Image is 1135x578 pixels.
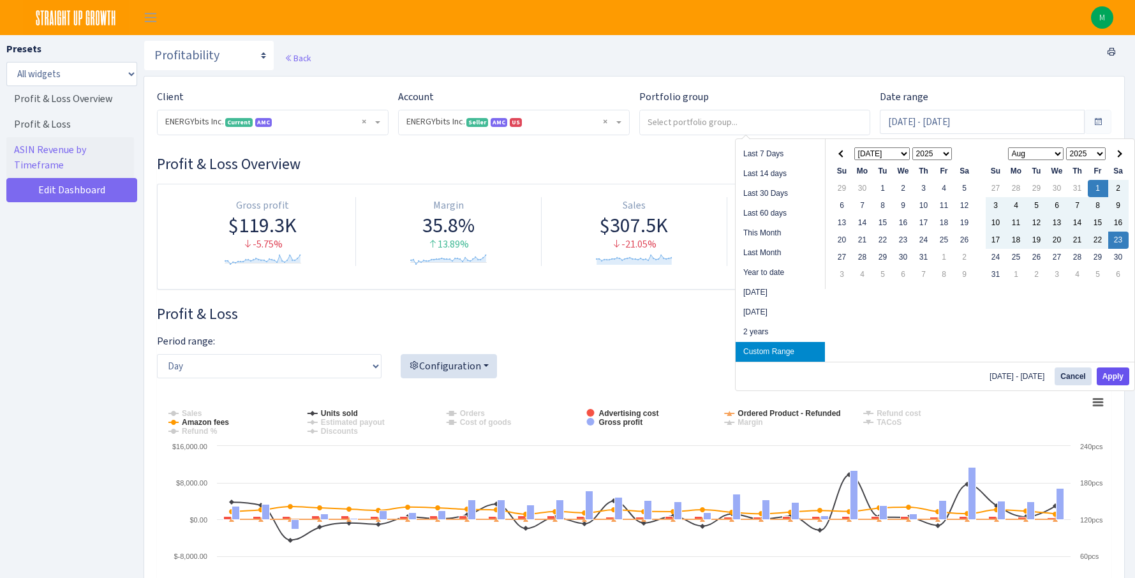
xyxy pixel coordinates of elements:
[914,197,934,214] td: 10
[954,266,975,283] td: 9
[1088,249,1108,266] td: 29
[873,266,893,283] td: 5
[182,427,218,436] tspan: Refund %
[852,266,873,283] td: 4
[598,409,658,418] tspan: Advertising cost
[832,197,852,214] td: 6
[934,232,954,249] td: 25
[1088,266,1108,283] td: 5
[158,110,388,135] span: ENERGYbits Inc. <span class="badge badge-success">Current</span><span class="badge badge-primary"...
[1027,197,1047,214] td: 5
[176,479,207,487] text: $8,000.00
[1097,367,1129,385] button: Apply
[361,237,536,252] div: 13.89%
[399,110,629,135] span: ENERGYbits Inc. <span class="badge badge-success">Seller</span><span class="badge badge-primary" ...
[852,180,873,197] td: 30
[914,180,934,197] td: 3
[361,213,536,237] div: 35.8%
[321,409,358,418] tspan: Units sold
[6,137,134,178] a: ASIN Revenue by Timeframe
[736,184,825,204] li: Last 30 Days
[893,266,914,283] td: 6
[832,180,852,197] td: 29
[1047,249,1067,266] td: 27
[852,163,873,180] th: Mo
[1047,232,1067,249] td: 20
[1108,197,1129,214] td: 9
[157,334,215,349] label: Period range:
[1108,249,1129,266] td: 30
[175,198,350,213] div: Gross profit
[1047,197,1067,214] td: 6
[954,197,975,214] td: 12
[1080,479,1103,487] text: 180pcs
[460,418,512,427] tspan: Cost of goods
[1080,552,1099,560] text: 60pcs
[6,86,134,112] a: Profit & Loss Overview
[914,232,934,249] td: 24
[225,118,253,127] span: Current
[510,118,522,127] span: US
[736,283,825,302] li: [DATE]
[852,232,873,249] td: 21
[893,249,914,266] td: 30
[732,237,907,252] div: -31.10%
[736,144,825,164] li: Last 7 Days
[832,249,852,266] td: 27
[182,418,229,427] tspan: Amazon fees
[914,249,934,266] td: 31
[362,115,366,128] span: Remove all items
[736,243,825,263] li: Last Month
[1006,163,1027,180] th: Mo
[1047,266,1067,283] td: 3
[1108,232,1129,249] td: 23
[880,89,928,105] label: Date range
[738,409,840,418] tspan: Ordered Product - Refunded
[934,214,954,232] td: 18
[990,373,1050,380] span: [DATE] - [DATE]
[873,180,893,197] td: 1
[466,118,488,127] span: Seller
[1027,163,1047,180] th: Tu
[736,302,825,322] li: [DATE]
[157,155,1111,174] h3: Widget #30
[6,178,137,202] a: Edit Dashboard
[640,110,870,133] input: Select portfolio group...
[986,214,1006,232] td: 10
[1047,214,1067,232] td: 13
[285,52,311,64] a: Back
[598,418,642,427] tspan: Gross profit
[1080,516,1103,524] text: 120pcs
[893,163,914,180] th: We
[893,180,914,197] td: 2
[361,198,536,213] div: Margin
[321,418,385,427] tspan: Estimated payout
[1067,232,1088,249] td: 21
[736,223,825,243] li: This Month
[1027,214,1047,232] td: 12
[873,249,893,266] td: 29
[172,443,207,450] text: $16,000.00
[547,213,722,237] div: $307.5K
[1006,249,1027,266] td: 25
[986,266,1006,283] td: 31
[1055,367,1091,385] button: Cancel
[954,214,975,232] td: 19
[175,213,350,237] div: $119.3K
[736,263,825,283] li: Year to date
[1047,180,1067,197] td: 30
[986,180,1006,197] td: 27
[934,197,954,214] td: 11
[732,198,907,213] div: Advertising cost
[893,214,914,232] td: 16
[738,418,762,427] tspan: Margin
[1088,232,1108,249] td: 22
[1047,163,1067,180] th: We
[6,112,134,137] a: Profit & Loss
[914,266,934,283] td: 7
[986,232,1006,249] td: 17
[547,237,722,252] div: -21.05%
[1108,214,1129,232] td: 16
[1108,163,1129,180] th: Sa
[1027,249,1047,266] td: 26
